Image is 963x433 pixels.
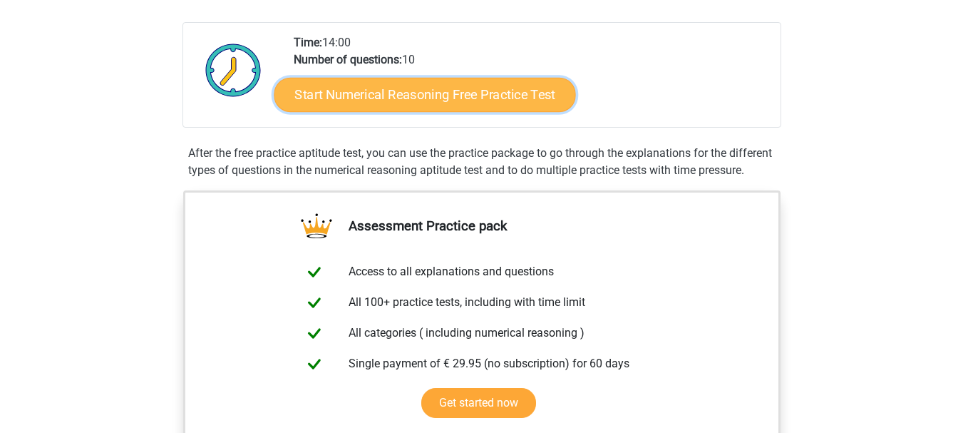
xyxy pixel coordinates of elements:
[294,53,402,66] b: Number of questions:
[283,34,780,127] div: 14:00 10
[197,34,269,106] img: Clock
[294,36,322,49] b: Time:
[421,388,536,418] a: Get started now
[274,77,575,111] a: Start Numerical Reasoning Free Practice Test
[182,145,781,179] div: After the free practice aptitude test, you can use the practice package to go through the explana...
